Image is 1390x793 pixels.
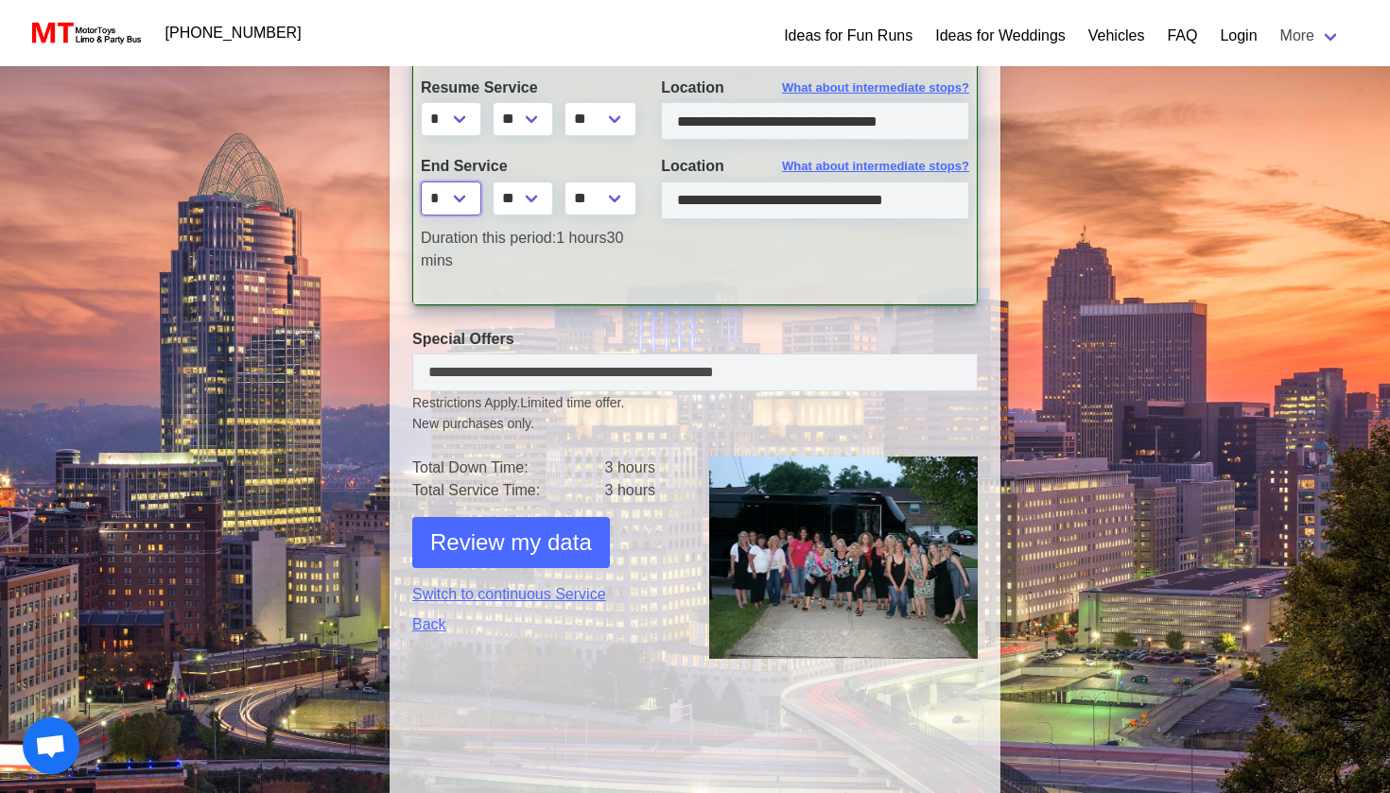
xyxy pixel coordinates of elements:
label: Special Offers [412,328,978,351]
span: 30 mins [421,230,623,268]
a: Ideas for Weddings [935,25,1066,47]
td: Total Service Time: [412,479,605,502]
a: [PHONE_NUMBER] [154,14,313,52]
label: Resume Service [421,77,633,99]
a: More [1269,17,1352,55]
td: Total Down Time: [412,457,605,479]
label: End Service [421,155,633,178]
td: 3 hours [605,457,681,479]
span: Duration this period: [421,230,556,246]
button: Review my data [412,517,610,568]
label: Location [661,155,969,178]
span: Limited time offer. [520,393,624,413]
span: What about intermediate stops? [782,78,969,97]
a: Switch to continuous Service [412,583,681,606]
span: What about intermediate stops? [782,157,969,176]
a: FAQ [1167,25,1197,47]
a: Login [1220,25,1257,47]
a: Back [412,613,681,636]
a: Ideas for Fun Runs [784,25,912,47]
img: MotorToys Logo [26,20,143,46]
td: 3 hours [605,479,681,502]
small: Restrictions Apply. [412,395,978,434]
span: Review my data [430,526,592,560]
span: New purchases only. [412,414,978,434]
label: Location [661,77,969,99]
a: Open chat [23,717,79,774]
div: 1 hours [407,227,647,272]
img: 1.png [709,457,978,659]
a: Vehicles [1088,25,1145,47]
